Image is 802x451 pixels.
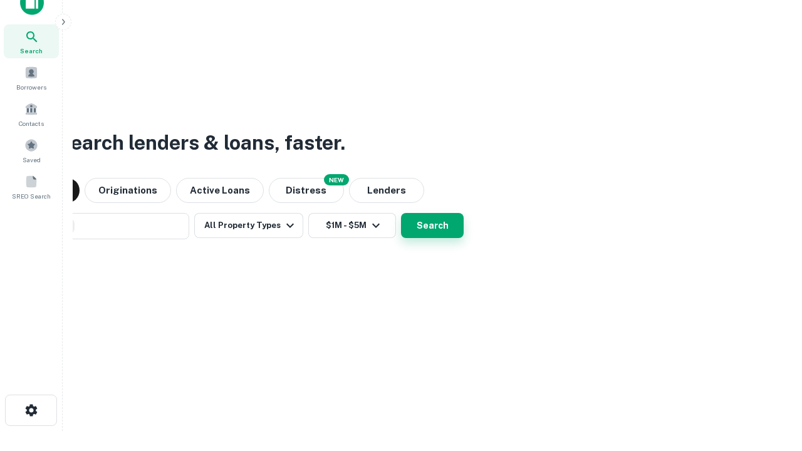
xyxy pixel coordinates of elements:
h3: Search lenders & loans, faster. [57,128,345,158]
span: Saved [23,155,41,165]
span: SREO Search [12,191,51,201]
a: Contacts [4,97,59,131]
button: Search distressed loans with lien and other non-mortgage details. [269,178,344,203]
a: Search [4,24,59,58]
span: Borrowers [16,82,46,92]
a: SREO Search [4,170,59,204]
button: Active Loans [176,178,264,203]
button: $1M - $5M [308,213,396,238]
button: Originations [85,178,171,203]
button: Lenders [349,178,424,203]
button: All Property Types [194,213,303,238]
div: NEW [324,174,349,185]
a: Saved [4,133,59,167]
a: Borrowers [4,61,59,95]
span: Search [20,46,43,56]
button: Search [401,213,464,238]
iframe: Chat Widget [739,351,802,411]
span: Contacts [19,118,44,128]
